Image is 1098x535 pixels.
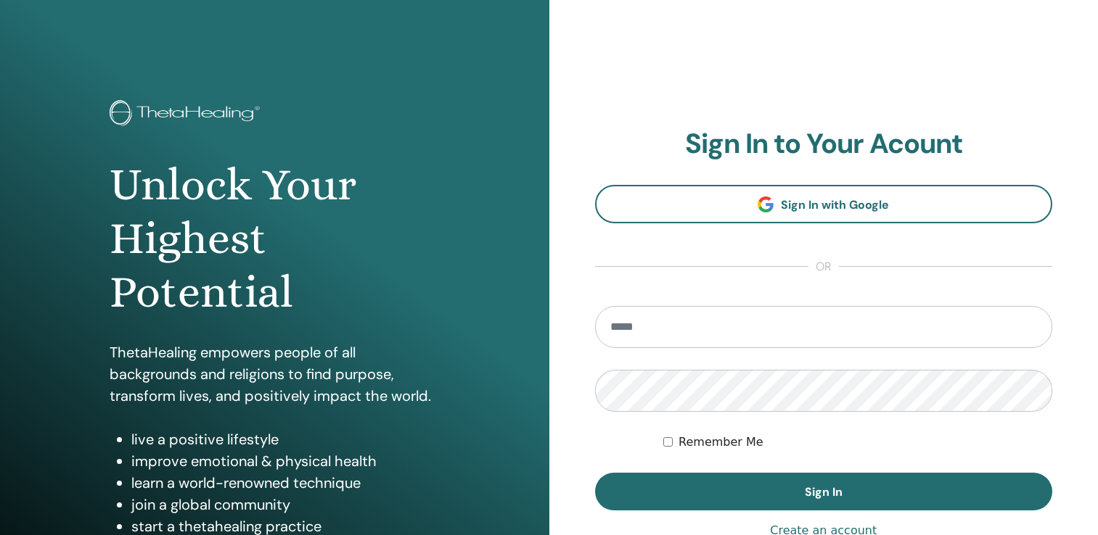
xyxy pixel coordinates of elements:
[808,258,839,275] span: or
[595,128,1053,161] h2: Sign In to Your Acount
[679,434,763,451] label: Remember Me
[663,434,1052,451] div: Keep me authenticated indefinitely or until I manually logout
[781,197,889,212] span: Sign In with Google
[805,484,843,499] span: Sign In
[131,472,439,494] li: learn a world-renowned technique
[595,185,1053,223] a: Sign In with Google
[110,341,439,407] p: ThetaHealing empowers people of all backgrounds and religions to find purpose, transform lives, a...
[131,494,439,515] li: join a global community
[131,428,439,450] li: live a positive lifestyle
[110,158,439,320] h1: Unlock Your Highest Potential
[595,473,1053,510] button: Sign In
[131,450,439,472] li: improve emotional & physical health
